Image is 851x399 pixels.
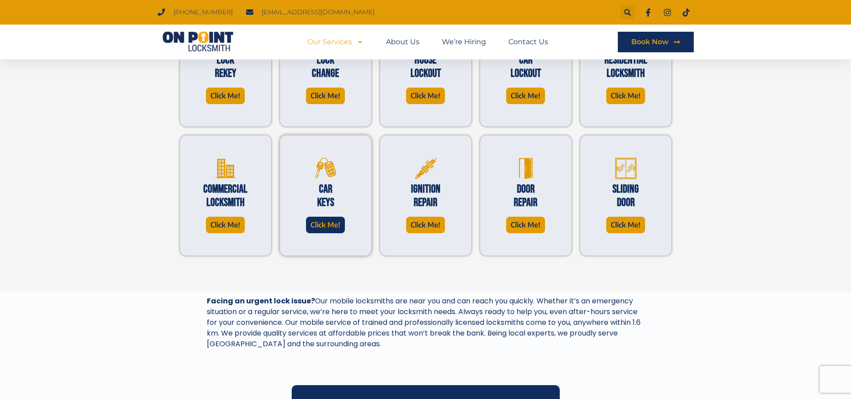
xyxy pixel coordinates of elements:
span: Click Me! [611,90,641,102]
h2: Commercial Locksmith [202,183,249,210]
a: Book Now [618,32,694,52]
span: Click Me! [511,90,541,102]
span: Click Me! [611,219,641,231]
a: We’re Hiring [442,32,486,52]
nav: Menu [307,32,548,52]
h2: Residential Locksmith [603,54,649,80]
h2: Door Repair [503,183,549,210]
h2: IGNITION REPAIR [402,183,449,210]
a: About Us [386,32,419,52]
a: Click Me! [306,217,345,233]
h2: Car Keys [302,183,349,210]
a: Contact Us [508,32,548,52]
strong: Facing an urgent lock issue? [207,296,315,306]
span: Book Now [631,38,669,46]
h2: Lock Rekey [202,54,249,80]
a: Click Me! [506,217,545,233]
h2: Car Lockout [503,54,549,80]
a: Click Me! [406,217,445,233]
h2: Sliding door [603,183,649,210]
span: Click Me! [210,90,240,102]
span: Our mobile locksmiths are near you and can reach you quickly. Whether it’s an emergency situation... [207,296,641,349]
a: Click Me! [506,88,545,104]
div: Search [620,5,634,19]
a: Click Me! [306,88,345,104]
span: Click Me! [310,90,340,102]
a: Click Me! [406,88,445,104]
a: Click Me! [206,88,245,104]
span: Click Me! [411,219,440,231]
a: Our Services [307,32,364,52]
span: Click Me! [511,219,541,231]
span: [PHONE_NUMBER] [171,6,233,18]
a: Click Me! [606,88,645,104]
a: Click Me! [606,217,645,233]
span: Click Me! [310,219,340,231]
a: Click Me! [206,217,245,233]
span: Click Me! [411,90,440,102]
span: Click Me! [210,219,240,231]
h2: House Lockout [402,54,449,80]
span: [EMAIL_ADDRESS][DOMAIN_NAME] [260,6,374,18]
h2: Lock change [302,54,349,80]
